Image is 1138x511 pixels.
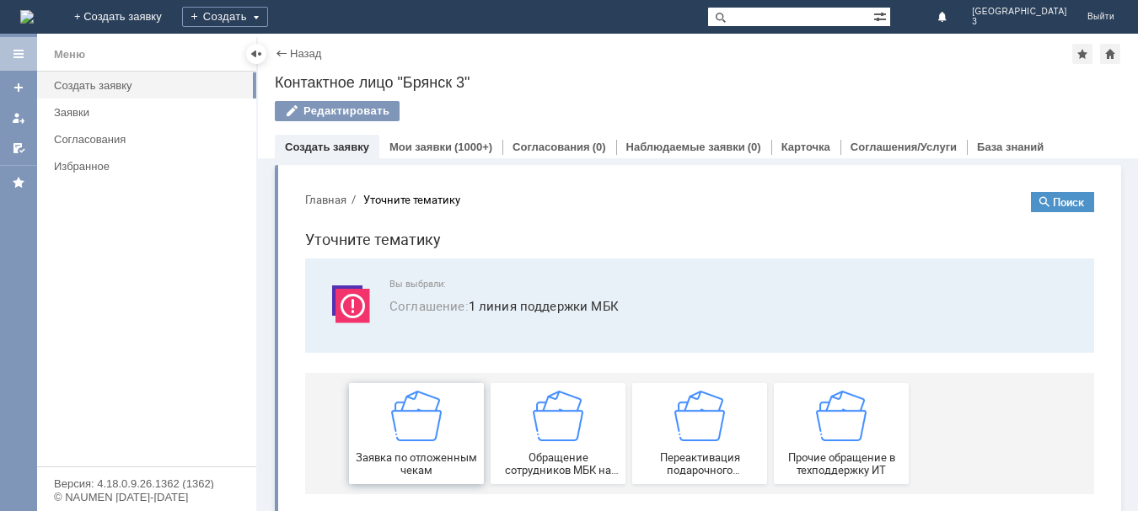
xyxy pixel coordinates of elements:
span: [GEOGRAPHIC_DATA] [972,7,1067,17]
span: 3 [972,17,1067,27]
button: Обращение сотрудников МБК на недоступность тех. поддержки [199,205,334,306]
div: Контактное лицо "Брянск 3" [275,74,1121,91]
a: Создать заявку [5,74,32,101]
div: (0) [748,141,761,153]
button: Главная [13,13,55,29]
span: Расширенный поиск [873,8,890,24]
a: Мои заявки [5,104,32,131]
span: Соглашение : [98,119,177,136]
h1: Уточните тематику [13,49,803,73]
span: Заявка по отложенным чекам [62,273,187,298]
img: getfafe0041f1c547558d014b707d1d9f05 [241,212,292,263]
a: Перейти на домашнюю страницу [20,10,34,24]
img: getfafe0041f1c547558d014b707d1d9f05 [524,212,575,263]
a: Прочие обращение в техподдержку ИТ [482,205,617,306]
img: getfafe0041f1c547558d014b707d1d9f05 [99,212,150,263]
a: Согласования [47,126,253,152]
a: Согласования [513,141,590,153]
div: Скрыть меню [246,44,266,64]
button: Поиск [739,13,803,34]
span: Прочие обращение в техподдержку ИТ [487,273,612,298]
button: Заявка по отложенным чекам [57,205,192,306]
div: (1000+) [454,141,492,153]
img: getfafe0041f1c547558d014b707d1d9f05 [383,212,433,263]
div: Уточните тематику [72,15,169,28]
a: Назад [290,47,321,60]
span: Обращение сотрудников МБК на недоступность тех. поддержки [204,273,329,298]
div: Создать [182,7,268,27]
span: Переактивация подарочного сертификата [346,273,470,298]
div: (0) [593,141,606,153]
img: logo [20,10,34,24]
a: Мои заявки [389,141,452,153]
div: Заявки [54,106,246,119]
a: Создать заявку [47,72,253,98]
a: База знаний [977,141,1044,153]
div: Согласования [54,133,246,146]
a: Заявки [47,99,253,125]
div: Версия: 4.18.0.9.26.1362 (1362) [54,478,239,489]
a: Мои согласования [5,135,32,162]
div: Создать заявку [54,79,246,92]
div: Меню [54,45,85,65]
div: Сделать домашней страницей [1100,44,1120,64]
div: Добавить в избранное [1072,44,1092,64]
img: svg%3E [34,100,84,151]
a: Переактивация подарочного сертификата [341,205,475,306]
div: © NAUMEN [DATE]-[DATE] [54,492,239,503]
a: Карточка [781,141,830,153]
a: Наблюдаемые заявки [626,141,745,153]
a: Создать заявку [285,141,369,153]
a: Соглашения/Услуги [851,141,957,153]
div: Избранное [54,160,228,173]
span: Вы выбрали: [98,100,782,111]
span: 1 линия поддержки МБК [98,118,782,137]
